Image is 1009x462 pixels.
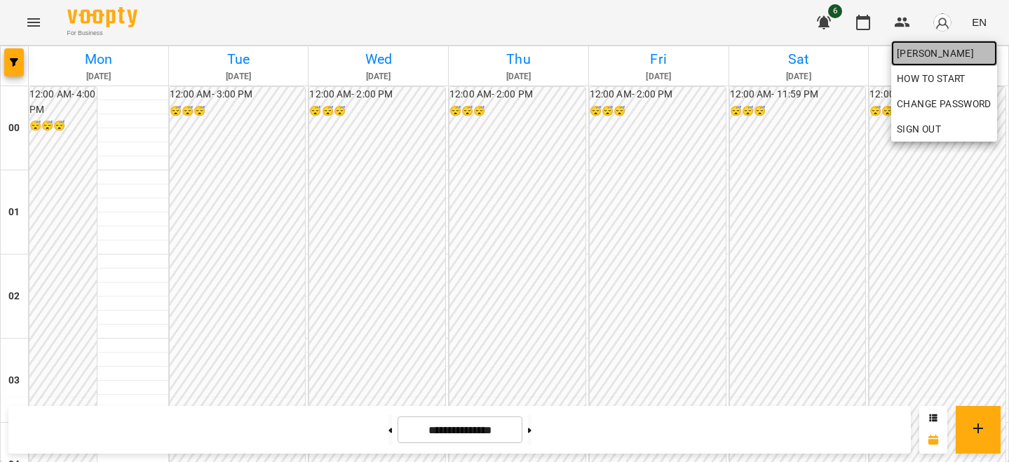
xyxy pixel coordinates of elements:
[891,41,997,66] a: [PERSON_NAME]
[891,66,971,91] a: How to start
[897,70,966,87] span: How to start
[891,91,997,116] a: Change Password
[897,95,991,112] span: Change Password
[891,116,997,142] button: Sign Out
[897,45,991,62] span: [PERSON_NAME]
[897,121,941,137] span: Sign Out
